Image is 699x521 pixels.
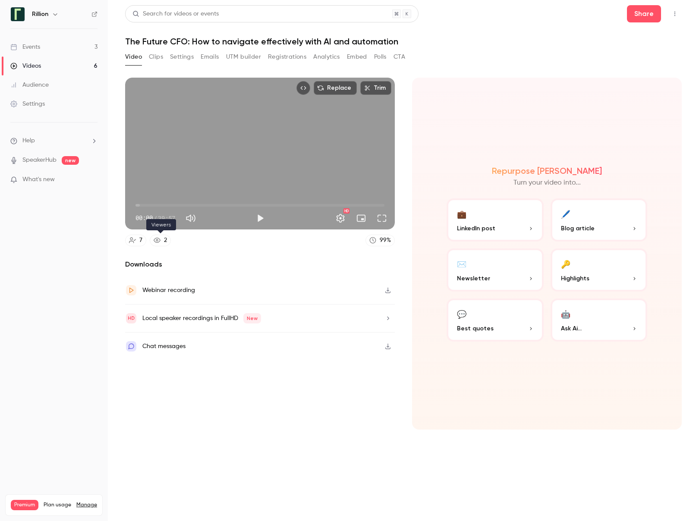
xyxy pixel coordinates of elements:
button: Mute [182,210,199,227]
span: Best quotes [457,324,494,333]
div: Videos [10,62,41,70]
h6: Rillion [32,10,48,19]
span: New [243,313,261,323]
button: 🖊️Blog article [551,198,648,242]
button: 🤖Ask Ai... [551,298,648,342]
div: 💼 [457,207,466,220]
button: Video [125,50,142,64]
span: Plan usage [44,502,71,508]
img: Rillion [11,7,25,21]
div: 2 [164,236,167,245]
a: Manage [76,502,97,508]
button: Emails [201,50,219,64]
button: Play [252,210,269,227]
button: Settings [332,210,349,227]
div: 99 % [380,236,391,245]
button: Embed video [296,81,310,95]
span: 39:57 [158,213,175,223]
div: Webinar recording [142,285,195,295]
button: Trim [360,81,391,95]
span: new [62,156,79,165]
div: 🖊️ [561,207,570,220]
h1: The Future CFO: How to navigate effectively with AI and automation [125,36,682,47]
div: Chat messages [142,341,186,352]
button: Analytics [313,50,340,64]
button: Share [627,5,661,22]
span: / [154,213,157,223]
p: Turn your video into... [513,178,581,188]
div: Local speaker recordings in FullHD [142,313,261,323]
div: 7 [139,236,142,245]
button: Clips [149,50,163,64]
div: 🤖 [561,307,570,320]
div: 00:00 [135,213,175,223]
a: SpeakerHub [22,156,57,165]
button: Turn on miniplayer [353,210,370,227]
span: Newsletter [457,274,490,283]
button: Embed [347,50,367,64]
div: Settings [10,100,45,108]
h2: Downloads [125,259,395,270]
div: 💬 [457,307,466,320]
span: Ask Ai... [561,324,582,333]
button: Polls [374,50,387,64]
a: 2 [150,235,171,246]
span: LinkedIn post [457,224,495,233]
span: Premium [11,500,38,510]
button: Replace [314,81,357,95]
span: 00:00 [135,213,153,223]
button: 🔑Highlights [551,248,648,292]
a: 7 [125,235,146,246]
a: 99% [365,235,395,246]
button: Registrations [268,50,306,64]
button: CTA [394,50,405,64]
iframe: Noticeable Trigger [87,176,98,184]
div: HD [343,208,349,213]
button: Top Bar Actions [668,7,682,21]
div: Audience [10,81,49,89]
h2: Repurpose [PERSON_NAME] [492,166,602,176]
div: 🔑 [561,257,570,270]
button: Full screen [373,210,390,227]
li: help-dropdown-opener [10,136,98,145]
button: Settings [170,50,194,64]
div: Events [10,43,40,51]
div: ✉️ [457,257,466,270]
button: 💬Best quotes [447,298,544,342]
button: UTM builder [226,50,261,64]
span: Highlights [561,274,589,283]
span: Help [22,136,35,145]
button: 💼LinkedIn post [447,198,544,242]
span: What's new [22,175,55,184]
span: Blog article [561,224,595,233]
div: Search for videos or events [132,9,219,19]
button: ✉️Newsletter [447,248,544,292]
